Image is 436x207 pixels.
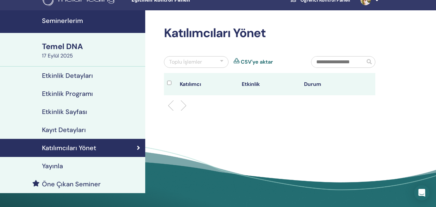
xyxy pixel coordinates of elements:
[42,144,96,152] font: Katılımcıları Yönet
[241,58,273,65] font: CSV'ye aktar
[242,81,260,88] font: Etkinlik
[42,162,63,170] font: Yayınla
[42,180,101,188] font: Öne Çıkan Seminer
[164,25,266,41] font: Katılımcıları Yönet
[169,58,202,65] font: Toplu İşlemler
[241,58,273,66] a: CSV'ye aktar
[42,108,87,116] font: Etkinlik Sayfası
[42,71,93,80] font: Etkinlik Detayları
[42,41,83,51] font: Temel DNA
[42,89,93,98] font: Etkinlik Programı
[42,16,83,25] font: Seminerlerim
[38,41,145,60] a: Temel DNA17 Eylül 2025
[42,126,86,134] font: Kayıt Detayları
[414,185,430,201] div: Intercom Messenger'ı açın
[304,81,321,88] font: Durum
[180,81,201,88] font: Katılımcı
[42,52,73,59] font: 17 Eylül 2025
